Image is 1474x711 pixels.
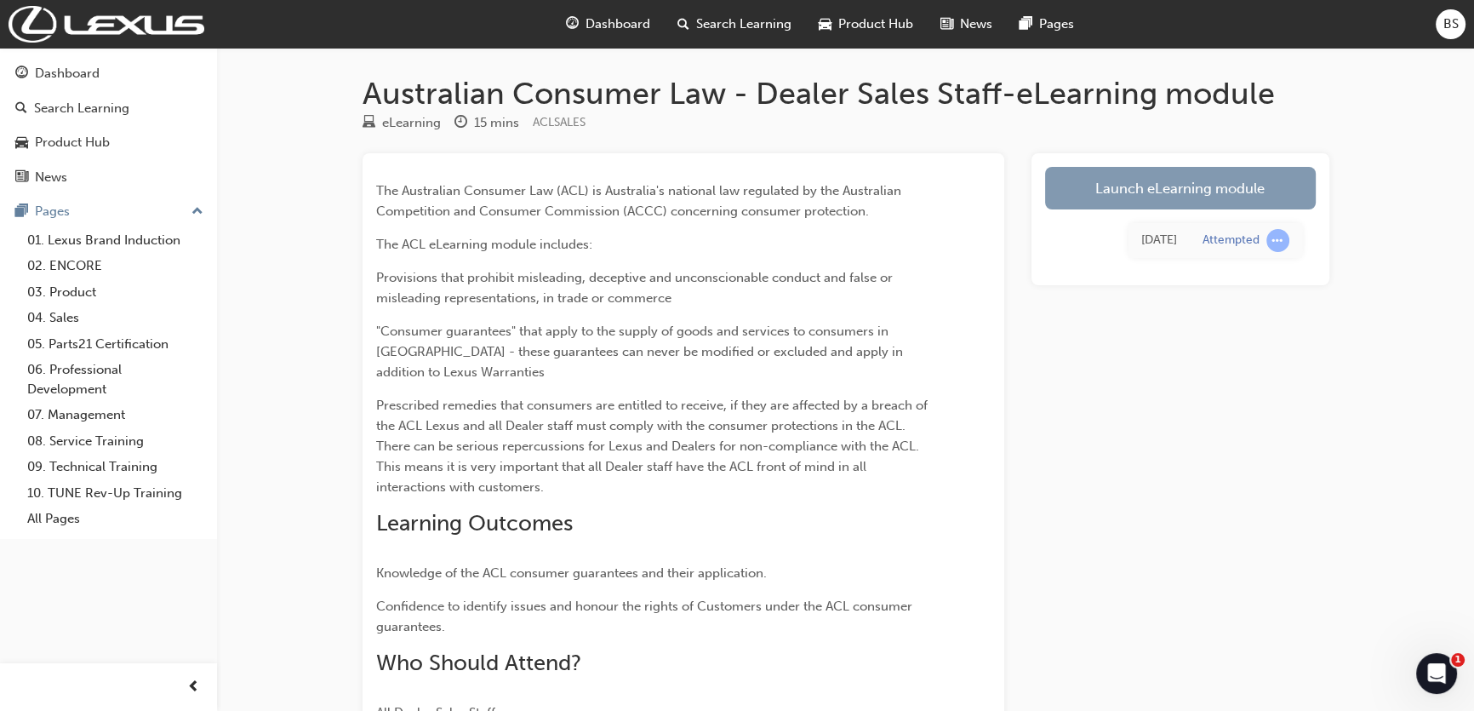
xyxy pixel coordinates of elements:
img: Trak [9,6,204,43]
span: guage-icon [15,66,28,82]
a: 09. Technical Training [20,454,210,480]
div: Duration [454,112,519,134]
a: guage-iconDashboard [552,7,664,42]
span: clock-icon [454,116,467,131]
span: The Australian Consumer Law (ACL) is Australia's national law regulated by the Australian Competi... [376,183,905,219]
button: DashboardSearch LearningProduct HubNews [7,54,210,196]
span: car-icon [15,135,28,151]
span: Search Learning [696,14,791,34]
span: Knowledge of the ACL consumer guarantees and their application. [376,565,767,581]
span: Provisions that prohibit misleading, deceptive and unconscionable conduct and false or misleading... [376,270,896,306]
span: pages-icon [15,204,28,220]
span: BS [1443,14,1459,34]
span: Learning resource code [533,115,586,129]
div: Product Hub [35,133,110,152]
a: 08. Service Training [20,428,210,455]
div: Pages [35,202,70,221]
a: News [7,162,210,193]
a: Search Learning [7,93,210,124]
span: Who Should Attend? [376,650,581,676]
a: 04. Sales [20,305,210,331]
span: news-icon [15,170,28,186]
span: prev-icon [187,677,200,698]
span: guage-icon [566,14,579,35]
span: Product Hub [838,14,913,34]
a: 07. Management [20,402,210,428]
span: "Consumer guarantees" that apply to the supply of goods and services to consumers in [GEOGRAPHIC_... [376,324,906,380]
a: pages-iconPages [1006,7,1088,42]
div: News [35,168,67,187]
span: car-icon [819,14,831,35]
span: search-icon [677,14,689,35]
a: 01. Lexus Brand Induction [20,227,210,254]
h1: Australian Consumer Law - Dealer Sales Staff-eLearning module [363,75,1329,112]
span: Dashboard [586,14,650,34]
button: BS [1436,9,1465,39]
span: search-icon [15,101,27,117]
span: Pages [1039,14,1074,34]
a: Product Hub [7,127,210,158]
div: Type [363,112,441,134]
a: All Pages [20,506,210,532]
iframe: Intercom live chat [1416,653,1457,694]
span: up-icon [191,201,203,223]
div: 15 mins [474,113,519,133]
a: news-iconNews [927,7,1006,42]
button: Pages [7,196,210,227]
a: Launch eLearning module [1045,167,1316,209]
a: 05. Parts21 Certification [20,331,210,358]
span: learningRecordVerb_ATTEMPT-icon [1266,229,1289,252]
a: car-iconProduct Hub [805,7,927,42]
span: Confidence to identify issues and honour the rights of Customers under the ACL consumer guarantees. [376,599,916,634]
a: search-iconSearch Learning [664,7,805,42]
div: Attempted [1203,232,1260,249]
div: Search Learning [34,99,129,118]
a: 02. ENCORE [20,253,210,279]
span: pages-icon [1020,14,1032,35]
div: eLearning [382,113,441,133]
a: 03. Product [20,279,210,306]
a: Dashboard [7,58,210,89]
span: News [960,14,992,34]
span: The ACL eLearning module includes: [376,237,592,252]
a: 06. Professional Development [20,357,210,402]
div: Thu Jun 20 2024 11:23:02 GMT+1000 (Australian Eastern Standard Time) [1141,231,1177,250]
span: Learning Outcomes [376,510,573,536]
span: learningResourceType_ELEARNING-icon [363,116,375,131]
span: news-icon [940,14,953,35]
span: Prescribed remedies that consumers are entitled to receive, if they are affected by a breach of t... [376,398,931,495]
span: 1 [1451,653,1465,667]
div: Dashboard [35,64,100,83]
a: 10. TUNE Rev-Up Training [20,480,210,507]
